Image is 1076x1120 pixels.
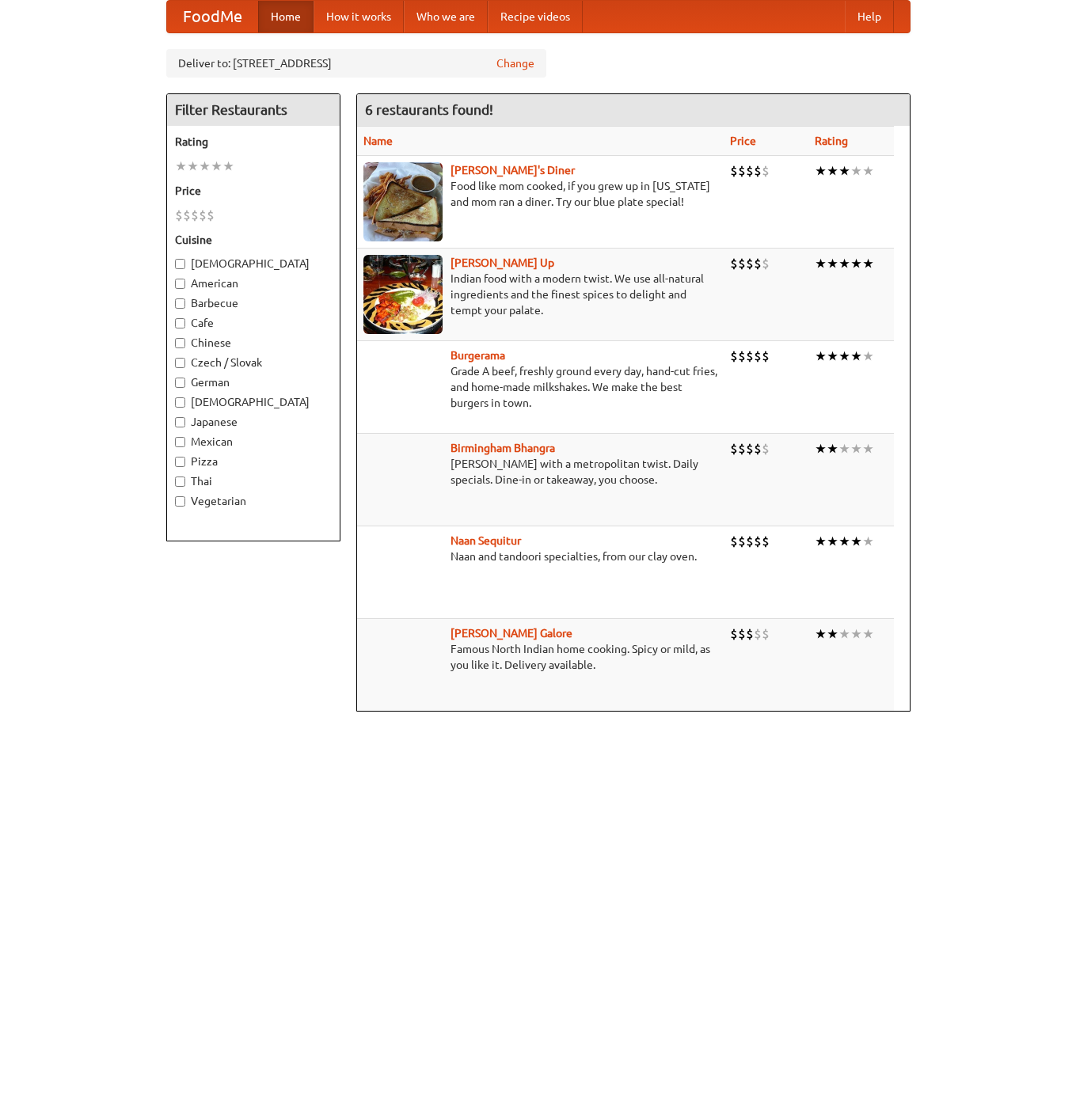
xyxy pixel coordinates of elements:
[738,625,746,643] li: $
[738,255,746,272] li: $
[404,1,488,32] a: Who we are
[175,315,332,331] label: Cafe
[850,440,862,457] li: ★
[730,440,738,457] li: $
[175,183,332,199] h5: Price
[175,232,332,248] h5: Cuisine
[754,533,762,550] li: $
[175,338,185,348] input: Chinese
[730,255,738,272] li: $
[746,255,754,272] li: $
[862,533,874,550] li: ★
[754,625,762,643] li: $
[862,625,874,643] li: ★
[363,162,443,241] img: sallys.jpg
[175,454,332,469] label: Pizza
[167,94,340,126] h4: Filter Restaurants
[199,158,211,175] li: ★
[451,627,572,640] a: [PERSON_NAME] Galore
[363,178,717,210] p: Food like mom cooked, if you grew up in [US_STATE] and mom ran a diner. Try our blue plate special!
[845,1,894,32] a: Help
[827,440,838,457] li: ★
[827,625,838,643] li: ★
[838,162,850,180] li: ★
[451,349,505,362] a: Burgerama
[762,440,770,457] li: $
[850,162,862,180] li: ★
[191,207,199,224] li: $
[815,625,827,643] li: ★
[730,347,738,365] li: $
[451,534,521,547] b: Naan Sequitur
[815,533,827,550] li: ★
[187,158,199,175] li: ★
[363,533,443,612] img: naansequitur.jpg
[862,162,874,180] li: ★
[175,358,185,368] input: Czech / Slovak
[850,533,862,550] li: ★
[730,135,756,147] a: Price
[730,533,738,550] li: $
[363,641,717,673] p: Famous North Indian home cooking. Spicy or mild, as you like it. Delivery available.
[827,255,838,272] li: ★
[175,473,332,489] label: Thai
[730,625,738,643] li: $
[738,347,746,365] li: $
[862,347,874,365] li: ★
[175,275,332,291] label: American
[762,255,770,272] li: $
[363,255,443,334] img: curryup.jpg
[314,1,404,32] a: How it works
[363,456,717,488] p: [PERSON_NAME] with a metropolitan twist. Daily specials. Dine-in or takeaway, you choose.
[815,255,827,272] li: ★
[363,625,443,704] img: currygalore.jpg
[175,414,332,430] label: Japanese
[199,207,207,224] li: $
[754,347,762,365] li: $
[496,55,534,71] a: Change
[746,440,754,457] li: $
[183,207,191,224] li: $
[838,440,850,457] li: ★
[838,625,850,643] li: ★
[862,440,874,457] li: ★
[175,279,185,289] input: American
[451,442,555,454] a: Birmingham Bhangra
[167,1,258,32] a: FoodMe
[175,394,332,410] label: [DEMOGRAPHIC_DATA]
[363,549,717,564] p: Naan and tandoori specialties, from our clay oven.
[175,378,185,388] input: German
[754,440,762,457] li: $
[175,397,185,408] input: [DEMOGRAPHIC_DATA]
[207,207,215,224] li: $
[363,135,393,147] a: Name
[762,533,770,550] li: $
[363,271,717,318] p: Indian food with a modern twist. We use all-natural ingredients and the finest spices to delight ...
[175,374,332,390] label: German
[175,476,185,487] input: Thai
[738,533,746,550] li: $
[762,162,770,180] li: $
[762,625,770,643] li: $
[746,533,754,550] li: $
[175,496,185,507] input: Vegetarian
[222,158,234,175] li: ★
[175,158,187,175] li: ★
[730,162,738,180] li: $
[738,162,746,180] li: $
[166,49,546,78] div: Deliver to: [STREET_ADDRESS]
[175,434,332,450] label: Mexican
[363,440,443,519] img: bhangra.jpg
[175,298,185,309] input: Barbecue
[175,256,332,271] label: [DEMOGRAPHIC_DATA]
[175,417,185,427] input: Japanese
[754,255,762,272] li: $
[827,533,838,550] li: ★
[175,207,183,224] li: $
[451,256,554,269] b: [PERSON_NAME] Up
[746,162,754,180] li: $
[850,347,862,365] li: ★
[850,255,862,272] li: ★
